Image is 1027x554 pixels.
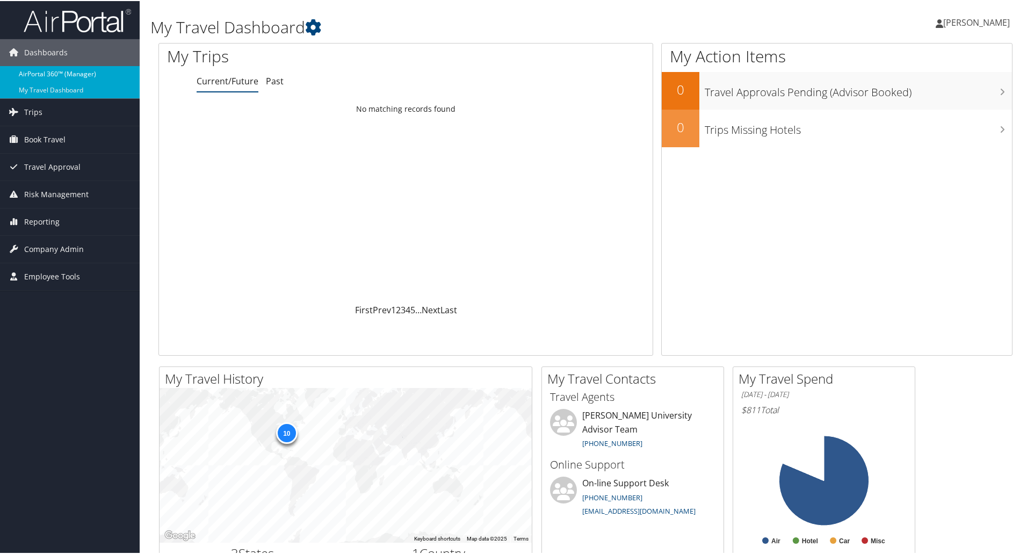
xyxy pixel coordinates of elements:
h6: Total [741,403,907,415]
span: Trips [24,98,42,125]
span: Employee Tools [24,262,80,289]
span: Map data ©2025 [467,535,507,541]
span: $811 [741,403,761,415]
h2: My Travel History [165,369,532,387]
a: Open this area in Google Maps (opens a new window) [162,528,198,542]
text: Misc [871,536,885,544]
span: Travel Approval [24,153,81,179]
span: Reporting [24,207,60,234]
a: Prev [373,303,391,315]
li: [PERSON_NAME] University Advisor Team [545,408,721,452]
h1: My Trips [167,44,439,67]
a: 1 [391,303,396,315]
a: 0Trips Missing Hotels [662,109,1012,146]
a: [PHONE_NUMBER] [582,437,642,447]
text: Hotel [802,536,818,544]
li: On-line Support Desk [545,476,721,520]
h3: Trips Missing Hotels [705,116,1012,136]
a: Current/Future [197,74,258,86]
h2: 0 [662,80,699,98]
h2: My Travel Spend [739,369,915,387]
h3: Travel Approvals Pending (Advisor Booked) [705,78,1012,99]
a: 2 [396,303,401,315]
span: [PERSON_NAME] [943,16,1010,27]
a: [EMAIL_ADDRESS][DOMAIN_NAME] [582,505,696,515]
text: Car [839,536,850,544]
img: Google [162,528,198,542]
h2: My Travel Contacts [547,369,724,387]
span: Risk Management [24,180,89,207]
h3: Travel Agents [550,388,715,404]
a: Next [422,303,440,315]
a: 0Travel Approvals Pending (Advisor Booked) [662,71,1012,109]
h1: My Action Items [662,44,1012,67]
a: Past [266,74,284,86]
span: … [415,303,422,315]
h2: 0 [662,117,699,135]
a: 5 [410,303,415,315]
a: [PHONE_NUMBER] [582,492,642,501]
h1: My Travel Dashboard [150,15,731,38]
span: Dashboards [24,38,68,65]
td: No matching records found [159,98,653,118]
button: Keyboard shortcuts [414,534,460,542]
div: 10 [276,421,297,443]
span: Book Travel [24,125,66,152]
img: airportal-logo.png [24,7,131,32]
text: Air [771,536,780,544]
a: [PERSON_NAME] [936,5,1021,38]
span: Company Admin [24,235,84,262]
a: 3 [401,303,406,315]
a: Last [440,303,457,315]
a: Terms (opens in new tab) [513,535,529,541]
h3: Online Support [550,456,715,471]
a: 4 [406,303,410,315]
a: First [355,303,373,315]
h6: [DATE] - [DATE] [741,388,907,399]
